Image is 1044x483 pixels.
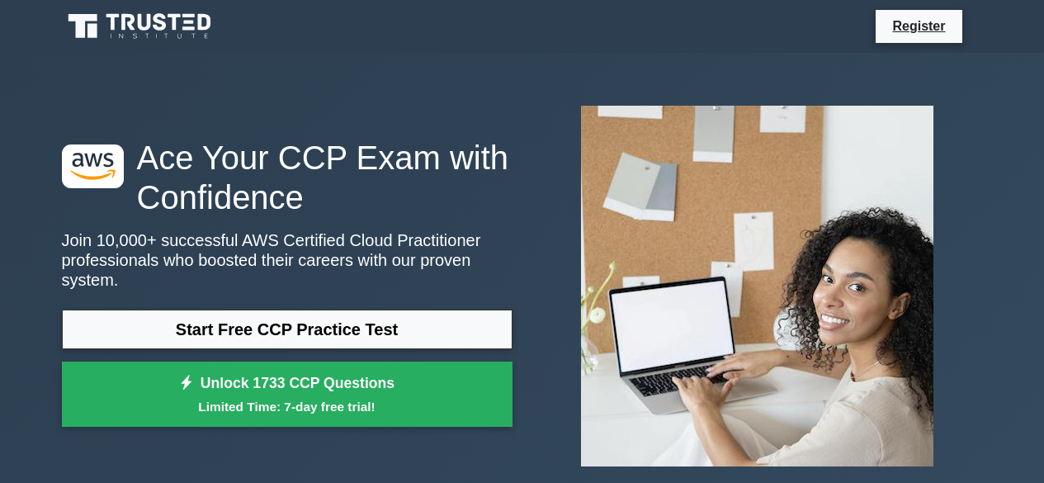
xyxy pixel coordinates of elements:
[62,362,513,428] a: Unlock 1733 CCP QuestionsLimited Time: 7-day free trial!
[62,230,513,290] p: Join 10,000+ successful AWS Certified Cloud Practitioner professionals who boosted their careers ...
[62,138,513,217] h1: Ace Your CCP Exam with Confidence
[83,397,492,416] small: Limited Time: 7-day free trial!
[882,16,955,36] a: Register
[62,310,513,349] a: Start Free CCP Practice Test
